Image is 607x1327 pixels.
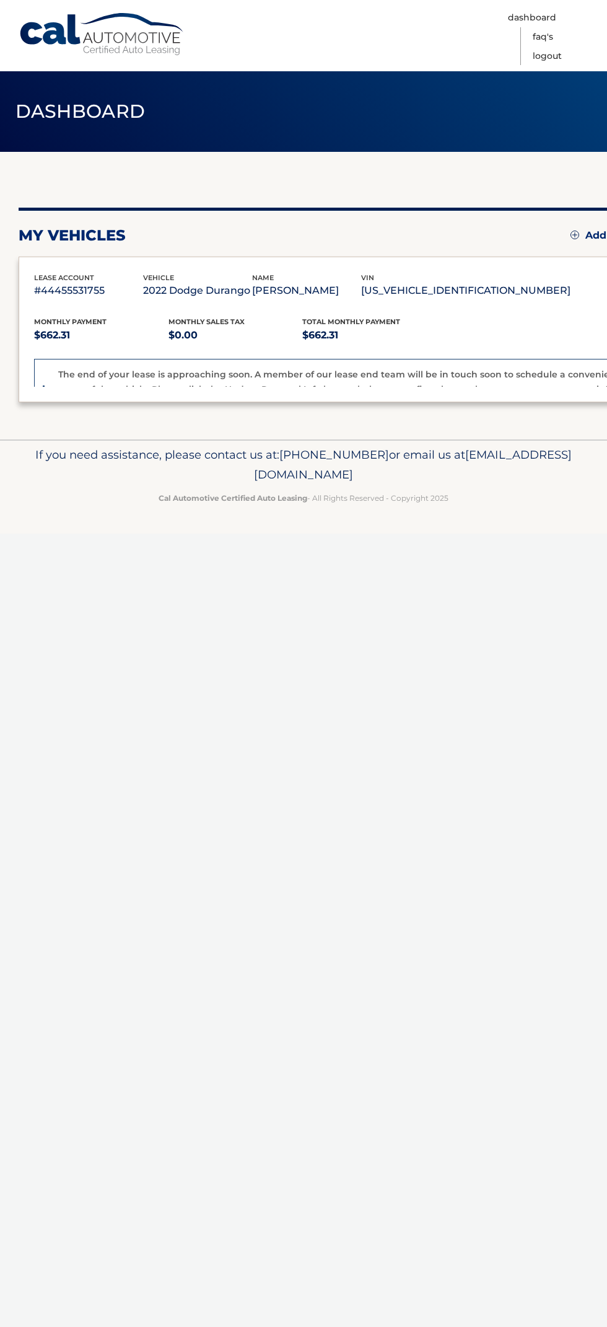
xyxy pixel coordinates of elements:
[159,493,307,503] strong: Cal Automotive Certified Auto Leasing
[302,327,437,344] p: $662.31
[168,317,245,326] span: Monthly sales Tax
[15,100,146,123] span: Dashboard
[570,231,579,239] img: add.svg
[302,317,400,326] span: Total Monthly Payment
[143,273,174,282] span: vehicle
[34,273,94,282] span: lease account
[361,273,374,282] span: vin
[168,327,303,344] p: $0.00
[19,445,588,485] p: If you need assistance, please contact us at: or email us at
[19,12,186,56] a: Cal Automotive
[533,27,553,46] a: FAQ's
[143,282,252,299] p: 2022 Dodge Durango
[361,282,570,299] p: [US_VEHICLE_IDENTIFICATION_NUMBER]
[533,46,562,66] a: Logout
[19,226,126,245] h2: my vehicles
[34,317,107,326] span: Monthly Payment
[252,273,274,282] span: name
[252,282,361,299] p: [PERSON_NAME]
[508,8,556,27] a: Dashboard
[279,447,389,462] span: [PHONE_NUMBER]
[34,282,143,299] p: #44455531755
[19,492,588,505] p: - All Rights Reserved - Copyright 2025
[34,327,168,344] p: $662.31
[254,447,572,482] span: [EMAIL_ADDRESS][DOMAIN_NAME]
